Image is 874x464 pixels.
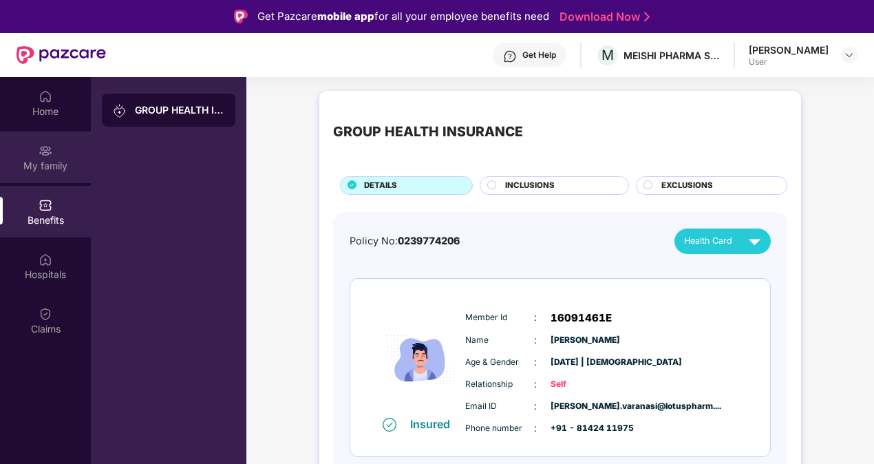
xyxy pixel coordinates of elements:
[17,46,106,64] img: New Pazcare Logo
[644,10,650,24] img: Stroke
[505,180,555,192] span: INCLUSIONS
[623,49,720,62] div: MEISHI PHARMA SERVICES PRIVATE LIMITED
[551,334,619,347] span: [PERSON_NAME]
[684,234,732,248] span: Health Card
[333,121,523,143] div: GROUP HEALTH INSURANCE
[749,43,829,56] div: [PERSON_NAME]
[534,421,537,436] span: :
[551,378,619,391] span: Self
[534,399,537,414] span: :
[551,422,619,435] span: +91 - 81424 11975
[410,417,458,431] div: Insured
[465,422,534,435] span: Phone number
[601,47,614,63] span: M
[743,229,767,253] img: svg+xml;base64,PHN2ZyB4bWxucz0iaHR0cDovL3d3dy53My5vcmcvMjAwMC9zdmciIHZpZXdCb3g9IjAgMCAyNCAyNCIgd2...
[465,356,534,369] span: Age & Gender
[534,333,537,348] span: :
[257,8,549,25] div: Get Pazcare for all your employee benefits need
[465,378,534,391] span: Relationship
[398,235,460,246] span: 0239774206
[661,180,713,192] span: EXCLUSIONS
[522,50,556,61] div: Get Help
[534,355,537,370] span: :
[234,10,248,23] img: Logo
[749,56,829,67] div: User
[383,418,396,432] img: svg+xml;base64,PHN2ZyB4bWxucz0iaHR0cDovL3d3dy53My5vcmcvMjAwMC9zdmciIHdpZHRoPSIxNiIgaGVpZ2h0PSIxNi...
[551,356,619,369] span: [DATE] | [DEMOGRAPHIC_DATA]
[379,303,462,416] img: icon
[551,400,619,413] span: [PERSON_NAME].varanasi@lotuspharm....
[350,233,460,249] div: Policy No:
[39,198,52,212] img: svg+xml;base64,PHN2ZyBpZD0iQmVuZWZpdHMiIHhtbG5zPSJodHRwOi8vd3d3LnczLm9yZy8yMDAwL3N2ZyIgd2lkdGg9Ij...
[39,144,52,158] img: svg+xml;base64,PHN2ZyB3aWR0aD0iMjAiIGhlaWdodD0iMjAiIHZpZXdCb3g9IjAgMCAyMCAyMCIgZmlsbD0ibm9uZSIgeG...
[135,103,224,117] div: GROUP HEALTH INSURANCE
[559,10,646,24] a: Download Now
[674,229,771,254] button: Health Card
[465,400,534,413] span: Email ID
[503,50,517,63] img: svg+xml;base64,PHN2ZyBpZD0iSGVscC0zMngzMiIgeG1sbnM9Imh0dHA6Ly93d3cudzMub3JnLzIwMDAvc3ZnIiB3aWR0aD...
[465,311,534,324] span: Member Id
[844,50,855,61] img: svg+xml;base64,PHN2ZyBpZD0iRHJvcGRvd24tMzJ4MzIiIHhtbG5zPSJodHRwOi8vd3d3LnczLm9yZy8yMDAwL3N2ZyIgd2...
[364,180,397,192] span: DETAILS
[113,104,127,118] img: svg+xml;base64,PHN2ZyB3aWR0aD0iMjAiIGhlaWdodD0iMjAiIHZpZXdCb3g9IjAgMCAyMCAyMCIgZmlsbD0ibm9uZSIgeG...
[317,10,374,23] strong: mobile app
[551,310,612,326] span: 16091461E
[39,253,52,266] img: svg+xml;base64,PHN2ZyBpZD0iSG9zcGl0YWxzIiB4bWxucz0iaHR0cDovL3d3dy53My5vcmcvMjAwMC9zdmciIHdpZHRoPS...
[534,377,537,392] span: :
[39,307,52,321] img: svg+xml;base64,PHN2ZyBpZD0iQ2xhaW0iIHhtbG5zPSJodHRwOi8vd3d3LnczLm9yZy8yMDAwL3N2ZyIgd2lkdGg9IjIwIi...
[465,334,534,347] span: Name
[534,310,537,325] span: :
[39,89,52,103] img: svg+xml;base64,PHN2ZyBpZD0iSG9tZSIgeG1sbnM9Imh0dHA6Ly93d3cudzMub3JnLzIwMDAvc3ZnIiB3aWR0aD0iMjAiIG...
